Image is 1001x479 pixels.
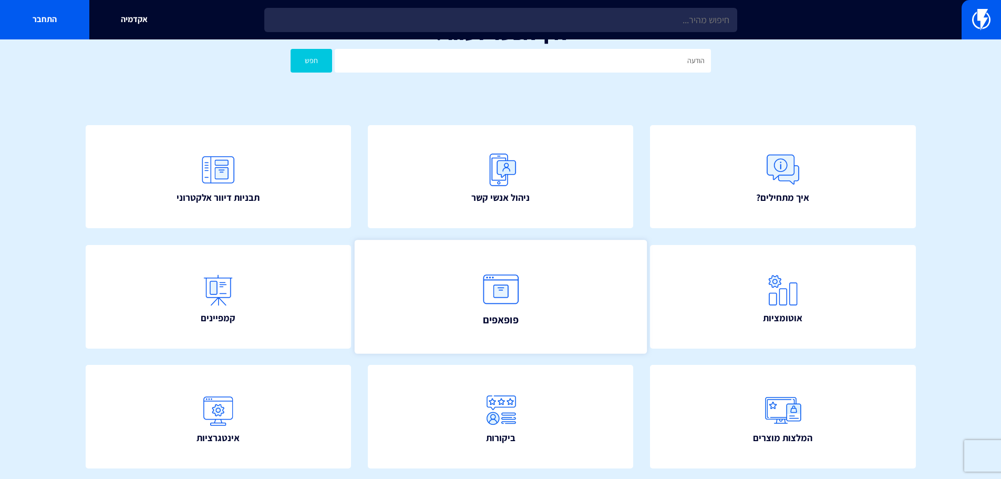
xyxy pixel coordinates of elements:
span: אינטגרציות [197,431,240,445]
a: אינטגרציות [86,365,352,468]
a: אוטומציות [650,245,916,349]
span: אוטומציות [763,311,802,325]
span: קמפיינים [201,311,235,325]
a: איך מתחילים? [650,125,916,229]
span: ביקורות [486,431,515,445]
a: תבניות דיוור אלקטרוני [86,125,352,229]
input: חיפוש מהיר... [264,8,737,32]
button: חפש [291,49,333,73]
span: איך מתחילים? [756,191,809,205]
h1: איך אפשר לעזור? [16,23,985,44]
a: ביקורות [368,365,634,468]
a: פופאפים [354,240,646,353]
a: המלצות מוצרים [650,365,916,468]
input: חיפוש [335,49,710,73]
a: ניהול אנשי קשר [368,125,634,229]
span: פופאפים [482,312,518,327]
a: קמפיינים [86,245,352,349]
span: המלצות מוצרים [753,431,812,445]
span: ניהול אנשי קשר [471,191,530,205]
span: תבניות דיוור אלקטרוני [177,191,260,205]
